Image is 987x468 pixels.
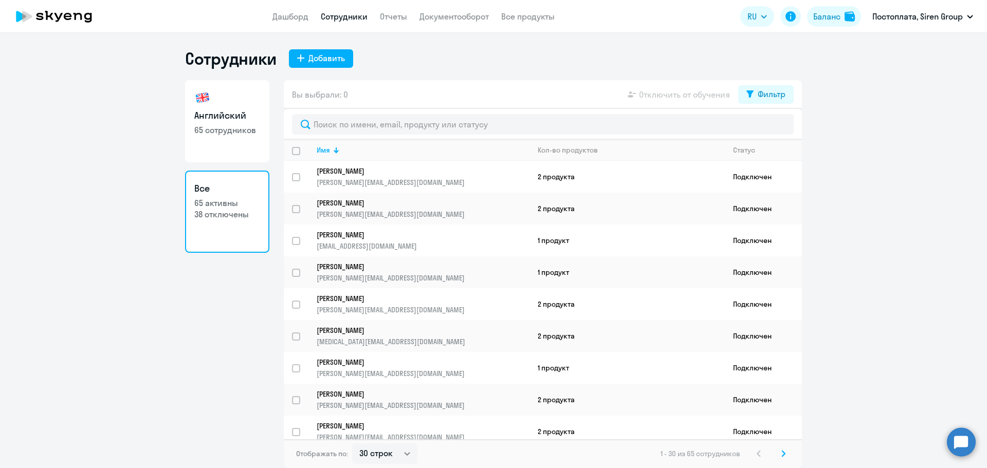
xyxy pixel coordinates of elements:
p: [PERSON_NAME] [317,262,515,271]
p: 65 сотрудников [194,124,260,136]
a: [PERSON_NAME][MEDICAL_DATA][EMAIL_ADDRESS][DOMAIN_NAME] [317,326,529,346]
a: [PERSON_NAME][PERSON_NAME][EMAIL_ADDRESS][DOMAIN_NAME] [317,262,529,283]
td: 2 продукта [529,161,725,193]
td: Подключен [725,161,802,193]
p: [PERSON_NAME] [317,358,515,367]
p: [PERSON_NAME][EMAIL_ADDRESS][DOMAIN_NAME] [317,369,529,378]
td: Подключен [725,384,802,416]
p: [PERSON_NAME] [317,294,515,303]
p: [PERSON_NAME][EMAIL_ADDRESS][DOMAIN_NAME] [317,178,529,187]
p: 38 отключены [194,209,260,220]
img: english [194,89,211,106]
input: Поиск по имени, email, продукту или статусу [292,114,794,135]
button: Добавить [289,49,353,68]
p: [PERSON_NAME] [317,326,515,335]
p: [MEDICAL_DATA][EMAIL_ADDRESS][DOMAIN_NAME] [317,337,529,346]
button: Балансbalance [807,6,861,27]
a: [PERSON_NAME][PERSON_NAME][EMAIL_ADDRESS][DOMAIN_NAME] [317,421,529,442]
td: Подключен [725,416,802,447]
div: Кол-во продуктов [538,145,724,155]
p: [PERSON_NAME][EMAIL_ADDRESS][DOMAIN_NAME] [317,305,529,314]
td: Подключен [725,256,802,288]
p: [PERSON_NAME] [317,198,515,208]
button: RU [740,6,774,27]
a: [PERSON_NAME][PERSON_NAME][EMAIL_ADDRESS][DOMAIN_NAME] [317,166,529,187]
td: 2 продукта [529,193,725,224]
p: [PERSON_NAME] [317,230,515,239]
p: [PERSON_NAME] [317,421,515,430]
a: Сотрудники [321,11,368,22]
button: Постоплата, Siren Group [867,4,978,29]
a: [PERSON_NAME][PERSON_NAME][EMAIL_ADDRESS][DOMAIN_NAME] [317,389,529,410]
td: Подключен [725,224,802,256]
div: Кол-во продуктов [538,145,598,155]
td: 1 продукт [529,224,725,256]
a: Все65 активны38 отключены [185,171,269,253]
div: Добавить [308,52,345,64]
span: Отображать по: [296,449,348,458]
h3: Английский [194,109,260,122]
p: [EMAIL_ADDRESS][DOMAIN_NAME] [317,241,529,251]
div: Баланс [813,10,840,23]
span: RU [747,10,757,23]
td: Подключен [725,288,802,320]
p: [PERSON_NAME][EMAIL_ADDRESS][DOMAIN_NAME] [317,401,529,410]
h3: Все [194,182,260,195]
p: 65 активны [194,197,260,209]
td: 2 продукта [529,416,725,447]
a: [PERSON_NAME][PERSON_NAME][EMAIL_ADDRESS][DOMAIN_NAME] [317,198,529,219]
img: balance [845,11,855,22]
p: [PERSON_NAME] [317,166,515,176]
span: Вы выбрали: 0 [292,88,348,101]
div: Имя [317,145,529,155]
a: Английский65 сотрудников [185,80,269,162]
td: Подключен [725,352,802,384]
h1: Сотрудники [185,48,277,69]
td: Подключен [725,193,802,224]
td: 2 продукта [529,320,725,352]
a: Все продукты [501,11,555,22]
a: [PERSON_NAME][PERSON_NAME][EMAIL_ADDRESS][DOMAIN_NAME] [317,358,529,378]
p: [PERSON_NAME] [317,389,515,399]
span: 1 - 30 из 65 сотрудников [661,449,740,458]
td: 1 продукт [529,352,725,384]
td: Подключен [725,320,802,352]
a: Дашборд [272,11,308,22]
p: [PERSON_NAME][EMAIL_ADDRESS][DOMAIN_NAME] [317,210,529,219]
a: Документооборот [419,11,489,22]
td: 2 продукта [529,288,725,320]
div: Фильтр [758,88,785,100]
p: [PERSON_NAME][EMAIL_ADDRESS][DOMAIN_NAME] [317,433,529,442]
button: Фильтр [738,85,794,104]
a: Отчеты [380,11,407,22]
td: 1 продукт [529,256,725,288]
td: 2 продукта [529,384,725,416]
a: [PERSON_NAME][PERSON_NAME][EMAIL_ADDRESS][DOMAIN_NAME] [317,294,529,314]
a: [PERSON_NAME][EMAIL_ADDRESS][DOMAIN_NAME] [317,230,529,251]
p: [PERSON_NAME][EMAIL_ADDRESS][DOMAIN_NAME] [317,273,529,283]
div: Статус [733,145,801,155]
p: Постоплата, Siren Group [872,10,963,23]
div: Имя [317,145,330,155]
div: Статус [733,145,755,155]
